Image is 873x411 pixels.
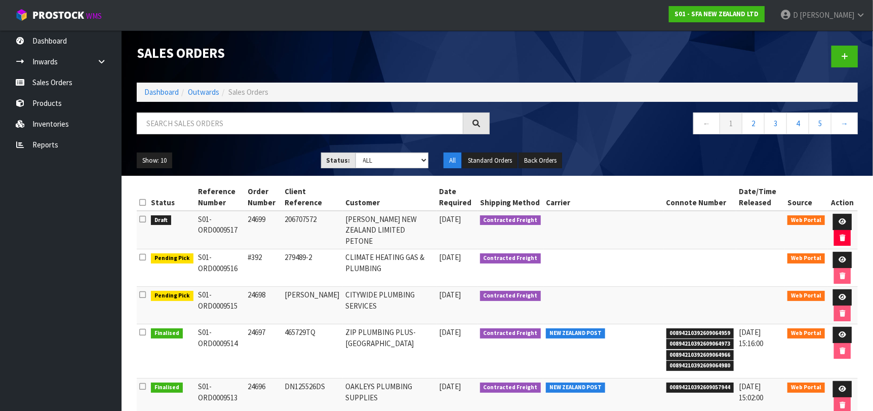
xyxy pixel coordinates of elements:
[736,183,785,211] th: Date/Time Released
[480,215,541,226] span: Contracted Freight
[228,87,268,97] span: Sales Orders
[245,211,282,249] td: 24699
[282,287,343,324] td: [PERSON_NAME]
[151,291,193,301] span: Pending Pick
[343,324,437,379] td: ZIP PLUMBING PLUS-[GEOGRAPHIC_DATA]
[666,361,734,371] span: 00894210392609064980
[343,183,437,211] th: Customer
[664,183,737,211] th: Connote Number
[720,113,742,134] a: 1
[196,324,246,379] td: S01-ORD0009514
[480,383,541,393] span: Contracted Freight
[245,324,282,379] td: 24697
[800,10,854,20] span: [PERSON_NAME]
[343,211,437,249] td: [PERSON_NAME] NEW ZEALAND LIMITED PETONE
[793,10,798,20] span: D
[666,350,734,360] span: 00894210392609064966
[543,183,664,211] th: Carrier
[786,113,809,134] a: 4
[787,291,825,301] span: Web Portal
[739,382,763,402] span: [DATE] 15:02:00
[480,328,541,339] span: Contracted Freight
[546,383,605,393] span: NEW ZEALAND POST
[196,249,246,287] td: S01-ORD0009516
[505,113,858,137] nav: Page navigation
[245,287,282,324] td: 24698
[151,215,171,226] span: Draft
[478,183,544,211] th: Shipping Method
[327,156,350,165] strong: Status:
[148,183,196,211] th: Status
[151,383,183,393] span: Finalised
[144,87,179,97] a: Dashboard
[86,11,102,21] small: WMS
[462,153,518,169] button: Standard Orders
[439,290,461,300] span: [DATE]
[480,291,541,301] span: Contracted Freight
[787,328,825,339] span: Web Portal
[764,113,787,134] a: 3
[693,113,720,134] a: ←
[437,183,478,211] th: Date Required
[439,327,461,337] span: [DATE]
[439,214,461,224] span: [DATE]
[151,328,183,339] span: Finalised
[282,211,343,249] td: 206707572
[137,46,490,60] h1: Sales Orders
[343,287,437,324] td: CITYWIDE PLUMBING SERVICES
[196,183,246,211] th: Reference Number
[739,327,763,348] span: [DATE] 15:16:00
[666,339,734,349] span: 00894210392609064973
[151,253,193,264] span: Pending Pick
[785,183,827,211] th: Source
[742,113,765,134] a: 2
[245,183,282,211] th: Order Number
[439,252,461,262] span: [DATE]
[787,253,825,264] span: Web Portal
[282,183,343,211] th: Client Reference
[15,9,28,21] img: cube-alt.png
[444,153,461,169] button: All
[439,382,461,391] span: [DATE]
[674,10,759,18] strong: S01 - SFA NEW ZEALAND LTD
[188,87,219,97] a: Outwards
[137,113,463,134] input: Search sales orders
[137,153,172,169] button: Show: 10
[245,249,282,287] td: #392
[196,287,246,324] td: S01-ORD0009515
[282,324,343,379] td: 465729TQ
[519,153,562,169] button: Back Orders
[196,211,246,249] td: S01-ORD0009517
[282,249,343,287] td: 279489-2
[546,328,605,339] span: NEW ZEALAND POST
[480,253,541,264] span: Contracted Freight
[827,183,858,211] th: Action
[343,249,437,287] td: CLIMATE HEATING GAS & PLUMBING
[787,383,825,393] span: Web Portal
[666,328,734,339] span: 00894210392609064959
[32,9,84,22] span: ProStock
[831,113,858,134] a: →
[809,113,831,134] a: 5
[666,383,734,393] span: 00894210392609057944
[787,215,825,226] span: Web Portal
